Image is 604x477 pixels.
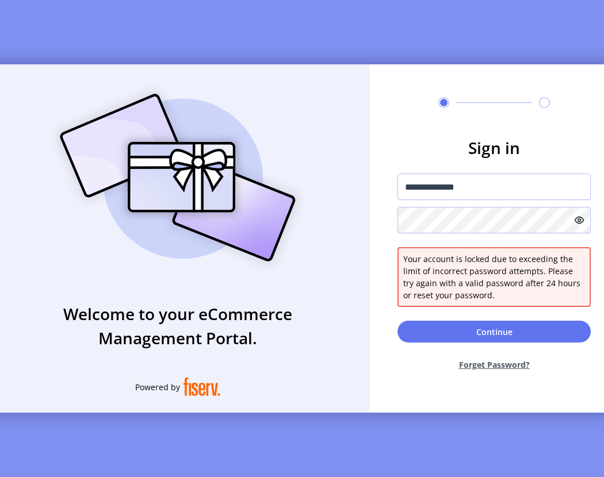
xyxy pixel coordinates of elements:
[43,81,313,274] img: card_Illustration.svg
[397,136,591,160] h3: Sign in
[397,349,591,380] button: Forget Password?
[397,321,591,343] button: Continue
[403,253,585,301] span: Your account is locked due to exceeding the limit of incorrect password attempts. Please try agai...
[135,381,180,393] span: Powered by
